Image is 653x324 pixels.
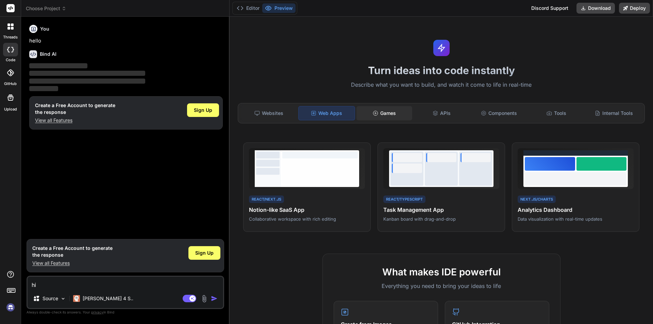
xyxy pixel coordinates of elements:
[527,3,572,14] div: Discord Support
[29,79,145,84] span: ‌
[5,302,16,313] img: signin
[211,295,218,302] img: icon
[91,310,103,314] span: privacy
[194,107,212,114] span: Sign Up
[619,3,650,14] button: Deploy
[383,216,499,222] p: Kanban board with drag-and-drop
[249,195,284,203] div: React/Next.js
[4,81,17,87] label: GitHub
[518,195,556,203] div: Next.js/Charts
[234,3,262,13] button: Editor
[383,206,499,214] h4: Task Management App
[234,64,649,76] h1: Turn ideas into code instantly
[262,3,296,13] button: Preview
[27,309,224,316] p: Always double-check its answers. Your in Bind
[28,277,223,289] textarea: hi
[40,25,49,32] h6: You
[195,250,214,256] span: Sign Up
[29,37,223,45] p: hello
[383,195,425,203] div: React/TypeScript
[60,296,66,302] img: Pick Models
[529,106,585,120] div: Tools
[356,106,413,120] div: Games
[29,63,87,68] span: ‌
[234,81,649,89] p: Describe what you want to build, and watch it come to life in real-time
[241,106,297,120] div: Websites
[35,102,115,116] h1: Create a Free Account to generate the response
[298,106,355,120] div: Web Apps
[26,5,66,12] span: Choose Project
[35,117,115,124] p: View all Features
[334,265,549,279] h2: What makes IDE powerful
[414,106,470,120] div: APIs
[576,3,615,14] button: Download
[518,206,634,214] h4: Analytics Dashboard
[32,245,113,258] h1: Create a Free Account to generate the response
[334,282,549,290] p: Everything you need to bring your ideas to life
[32,260,113,267] p: View all Features
[73,295,80,302] img: Claude 4 Sonnet
[6,57,15,63] label: code
[586,106,642,120] div: Internal Tools
[83,295,133,302] p: [PERSON_NAME] 4 S..
[249,206,365,214] h4: Notion-like SaaS App
[43,295,58,302] p: Source
[200,295,208,303] img: attachment
[4,106,17,112] label: Upload
[249,216,365,222] p: Collaborative workspace with rich editing
[471,106,527,120] div: Components
[40,51,56,57] h6: Bind AI
[29,71,145,76] span: ‌
[3,34,18,40] label: threads
[29,86,58,91] span: ‌
[518,216,634,222] p: Data visualization with real-time updates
